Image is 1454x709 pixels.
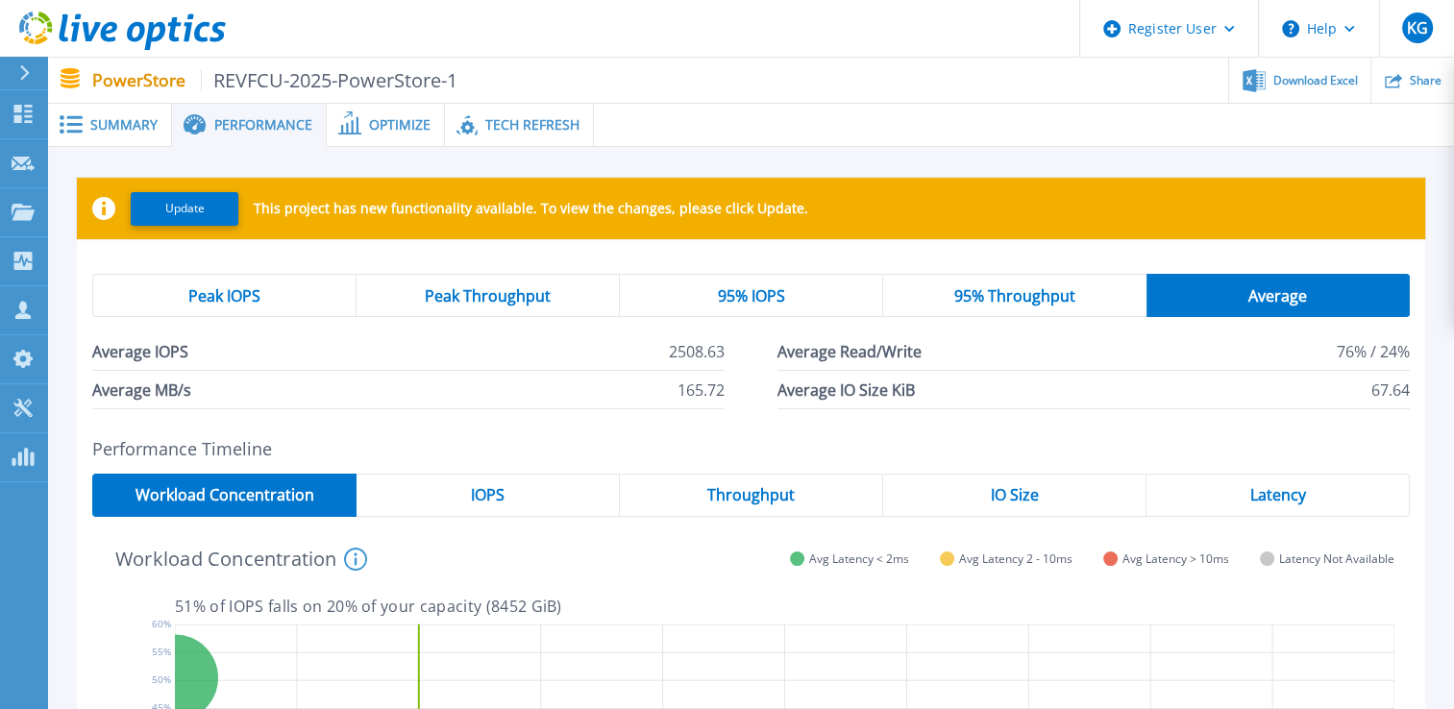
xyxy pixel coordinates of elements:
[678,371,725,408] span: 165.72
[1248,288,1307,304] span: Average
[1273,75,1358,86] span: Download Excel
[1249,487,1305,502] span: Latency
[707,487,795,502] span: Throughput
[1279,551,1394,566] span: Latency Not Available
[777,371,915,408] span: Average IO Size KiB
[188,288,260,304] span: Peak IOPS
[777,332,922,370] span: Average Read/Write
[369,118,431,132] span: Optimize
[959,551,1072,566] span: Avg Latency 2 - 10ms
[152,645,171,658] text: 55%
[92,371,191,408] span: Average MB/s
[1122,551,1229,566] span: Avg Latency > 10ms
[152,617,171,630] text: 60%
[1337,332,1410,370] span: 76% / 24%
[471,487,505,502] span: IOPS
[135,487,313,502] span: Workload Concentration
[669,332,725,370] span: 2508.63
[809,551,909,566] span: Avg Latency < 2ms
[92,69,458,91] p: PowerStore
[92,332,188,370] span: Average IOPS
[954,288,1075,304] span: 95% Throughput
[718,288,785,304] span: 95% IOPS
[175,598,1394,615] p: 51 % of IOPS falls on 20 % of your capacity ( 8452 GiB )
[1371,371,1410,408] span: 67.64
[254,201,808,216] p: This project has new functionality available. To view the changes, please click Update.
[90,118,158,132] span: Summary
[201,69,458,91] span: REVFCU-2025-PowerStore-1
[1410,75,1442,86] span: Share
[152,672,171,686] text: 50%
[485,118,579,132] span: Tech Refresh
[425,288,551,304] span: Peak Throughput
[214,118,312,132] span: Performance
[115,548,367,571] h4: Workload Concentration
[1406,20,1427,36] span: KG
[131,192,238,226] button: Update
[990,487,1038,502] span: IO Size
[92,439,1410,459] h2: Performance Timeline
